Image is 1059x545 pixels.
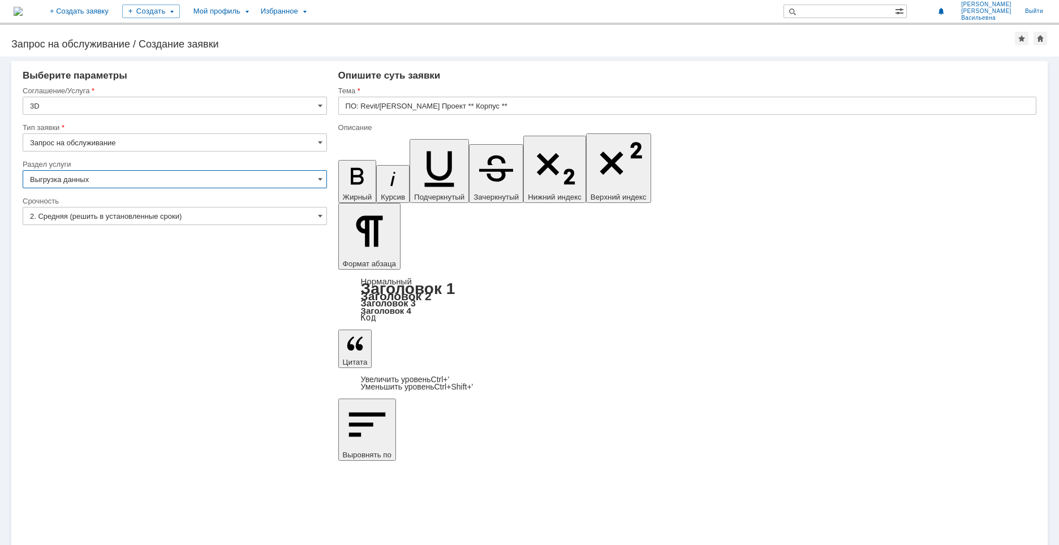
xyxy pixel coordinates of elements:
div: Раздел услуги [23,161,325,168]
span: Выровнять по [343,451,391,459]
span: Формат абзаца [343,259,396,268]
a: Заголовок 1 [361,280,455,297]
span: Верхний индекс [591,193,647,201]
span: Расширенный поиск [895,5,906,16]
span: Зачеркнутый [473,193,519,201]
a: Decrease [361,382,473,391]
div: Формат абзаца [338,278,1036,322]
span: Жирный [343,193,372,201]
button: Формат абзаца [338,203,401,270]
span: Цитата [343,358,368,366]
div: Описание [338,124,1034,131]
div: Соглашение/Услуга [23,87,325,94]
img: logo [14,7,23,16]
button: Зачеркнутый [469,144,523,203]
div: Срочность [23,197,325,205]
span: Ctrl+Shift+' [434,382,473,391]
span: Опишите суть заявки [338,70,441,81]
button: Верхний индекс [586,133,651,203]
button: Нижний индекс [523,136,586,203]
span: Подчеркнутый [414,193,464,201]
div: Запрос на обслуживание / Создание заявки [11,38,1015,50]
div: Сделать домашней страницей [1034,32,1047,45]
span: Васильевна [961,15,1011,21]
span: Курсив [381,193,405,201]
span: Ctrl+' [431,375,450,384]
div: Тема [338,87,1034,94]
button: Цитата [338,330,372,368]
span: [PERSON_NAME] [961,1,1011,8]
button: Жирный [338,160,377,203]
div: Тип заявки [23,124,325,131]
a: Заголовок 2 [361,289,432,302]
a: Код [361,313,376,323]
button: Курсив [376,165,410,203]
a: Нормальный [361,276,412,286]
div: Цитата [338,376,1036,391]
a: Заголовок 4 [361,306,411,315]
a: Заголовок 3 [361,298,416,308]
span: Выберите параметры [23,70,127,81]
button: Выровнять по [338,399,396,461]
button: Подчеркнутый [410,139,469,203]
span: [PERSON_NAME] [961,8,1011,15]
a: Перейти на домашнюю страницу [14,7,23,16]
span: Нижний индекс [528,193,582,201]
div: Добавить в избранное [1015,32,1028,45]
div: Создать [122,5,180,18]
a: Increase [361,375,450,384]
